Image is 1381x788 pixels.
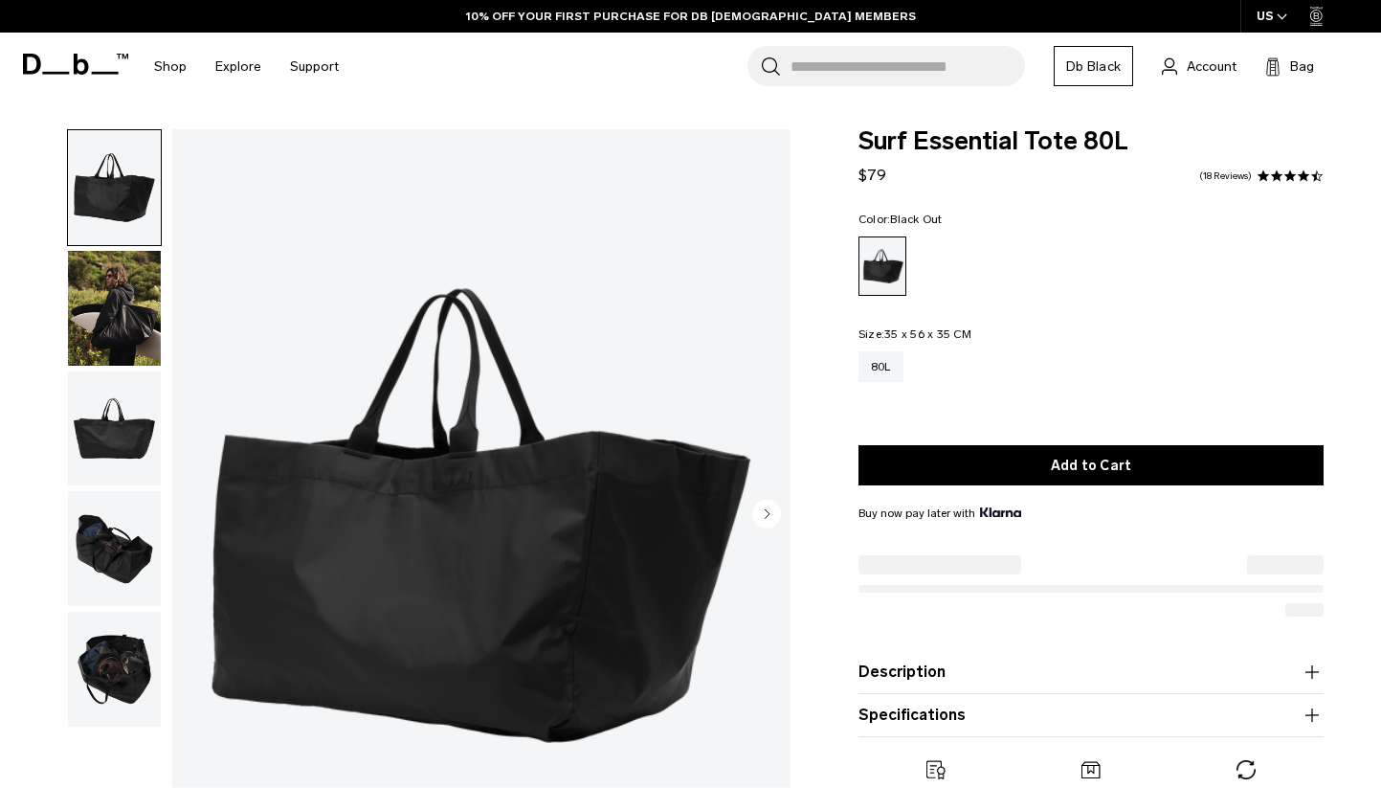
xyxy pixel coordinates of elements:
[1265,55,1314,78] button: Bag
[68,612,161,727] img: TheSomlos80LToteBlack-3_5.png
[1054,46,1133,86] a: Db Black
[858,236,906,296] a: Black Out
[68,491,161,606] img: TheSomlos80LToteBlack-4_4.png
[890,213,942,226] span: Black Out
[980,507,1021,517] img: {"height" => 20, "alt" => "Klarna"}
[68,251,161,366] img: TheSomlos80LToteBlack_5ac96a1e-6842-4dc6-a5be-6b9f91ce0d45_2.png
[1187,56,1236,77] span: Account
[154,33,187,101] a: Shop
[68,130,161,245] img: TheSomlos80LToteBlack_1.png
[858,445,1324,485] button: Add to Cart
[215,33,261,101] a: Explore
[858,214,943,225] legend: Color:
[858,704,1324,727] button: Specifications
[858,129,1324,154] span: Surf Essential Tote 80L
[858,328,971,340] legend: Size:
[858,505,1021,522] span: Buy now pay later with
[67,250,162,367] button: TheSomlos80LToteBlack_5ac96a1e-6842-4dc6-a5be-6b9f91ce0d45_2.png
[67,611,162,728] button: TheSomlos80LToteBlack-3_5.png
[1290,56,1314,77] span: Bag
[67,371,162,487] button: TheSomlos80LToteBlack-1_3.png
[858,166,886,184] span: $79
[1162,55,1236,78] a: Account
[858,661,1324,684] button: Description
[466,8,916,25] a: 10% OFF YOUR FIRST PURCHASE FOR DB [DEMOGRAPHIC_DATA] MEMBERS
[67,129,162,246] button: TheSomlos80LToteBlack_1.png
[752,499,781,531] button: Next slide
[884,327,971,341] span: 35 x 56 x 35 CM
[290,33,339,101] a: Support
[67,490,162,607] button: TheSomlos80LToteBlack-4_4.png
[858,351,903,382] a: 80L
[68,371,161,486] img: TheSomlos80LToteBlack-1_3.png
[1199,171,1252,181] a: 18 reviews
[140,33,353,101] nav: Main Navigation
